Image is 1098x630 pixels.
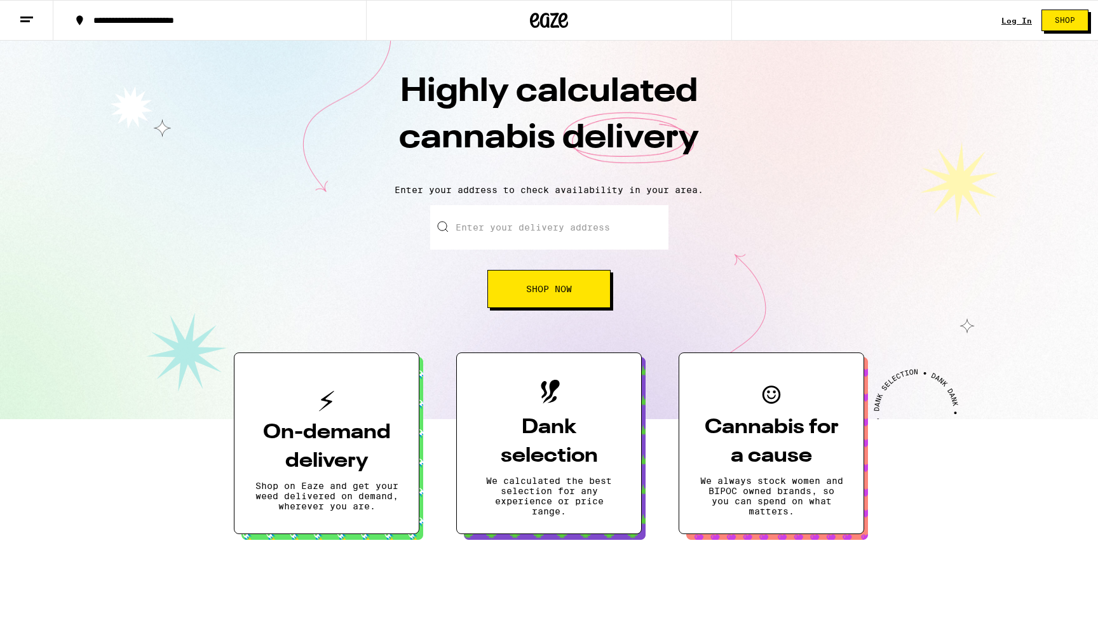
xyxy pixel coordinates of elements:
[477,413,621,471] h3: Dank selection
[255,481,398,511] p: Shop on Eaze and get your weed delivered on demand, wherever you are.
[456,352,642,534] button: Dank selectionWe calculated the best selection for any experience or price range.
[1055,17,1075,24] span: Shop
[13,185,1085,195] p: Enter your address to check availability in your area.
[526,285,572,293] span: Shop Now
[1001,17,1032,25] a: Log In
[234,352,419,534] button: On-demand deliveryShop on Eaze and get your weed delivered on demand, wherever you are.
[700,413,843,471] h3: Cannabis for a cause
[255,419,398,476] h3: On-demand delivery
[1041,10,1088,31] button: Shop
[1032,10,1098,31] a: Shop
[477,476,621,516] p: We calculated the best selection for any experience or price range.
[679,352,864,534] button: Cannabis for a causeWe always stock women and BIPOC owned brands, so you can spend on what matters.
[487,270,611,308] button: Shop Now
[327,69,771,175] h1: Highly calculated cannabis delivery
[700,476,843,516] p: We always stock women and BIPOC owned brands, so you can spend on what matters.
[430,205,668,250] input: Enter your delivery address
